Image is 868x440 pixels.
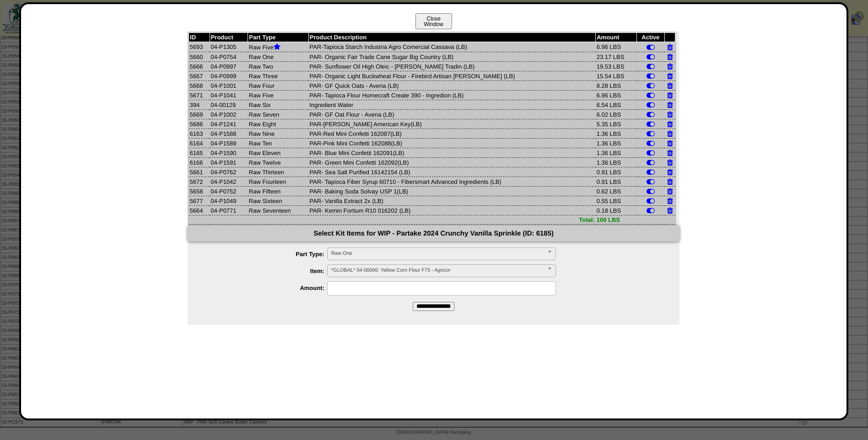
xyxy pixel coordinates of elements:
td: PAR- Tapioca Flour Homecraft Create 390 - Ingredion (LB) [308,91,595,100]
th: Active [636,33,664,42]
label: Part Type: [206,251,327,258]
div: Select Kit Items for WIP - Partake 2024 Crunchy Vanilla Sprinkle (ID: 6185) [188,225,679,241]
td: 04-P1002 [210,110,248,119]
td: 0.55 LBS [596,196,637,206]
td: 04-P1590 [210,148,248,158]
td: 1.36 LBS [596,129,637,139]
td: 394 [189,100,210,110]
td: 5669 [189,110,210,119]
th: Part Type [248,33,309,42]
button: CloseWindow [415,13,452,29]
td: 04-P0754 [210,52,248,62]
td: Total: [189,215,596,225]
td: 5671 [189,91,210,100]
td: PAR-Pink Mini Confetti 162088(LB) [308,139,595,148]
td: 100 LBS [596,215,637,225]
td: 04-P0752 [210,187,248,196]
td: 04-P0997 [210,62,248,71]
td: 6.54 LBS [596,100,637,110]
td: Raw Six [248,100,309,110]
td: PAR- Sunflower Oil High Oleic - [PERSON_NAME] Tradin (LB) [308,62,595,71]
td: 04-P1041 [210,91,248,100]
a: CloseWindow [415,21,453,27]
td: 04-P0771 [210,206,248,215]
th: ID [189,33,210,42]
td: 04-P1049 [210,196,248,206]
td: Raw One [248,52,309,62]
td: 1.36 LBS [596,139,637,148]
td: 5672 [189,177,210,187]
td: PAR- Green Mini Confetti 162092(LB) [308,158,595,167]
td: 6.96 LBS [596,91,637,100]
td: Raw Sixteen [248,196,309,206]
td: PAR- GF Oat Flour - Avena (LB) [308,110,595,119]
td: 5667 [189,71,210,81]
td: Raw Seven [248,110,309,119]
td: 5686 [189,119,210,129]
td: Raw Seventeen [248,206,309,215]
td: 23.17 LBS [596,52,637,62]
td: Raw Eight [248,119,309,129]
th: Amount [596,33,637,42]
td: 5.35 LBS [596,119,637,129]
td: 04-P1241 [210,119,248,129]
label: Item: [206,268,327,274]
td: 19.53 LBS [596,62,637,71]
td: 5666 [189,62,210,71]
td: PAR-Tapioca Starch Industria Agro Comercial Cassava (LB) [308,42,595,52]
td: 5660 [189,52,210,62]
td: 5693 [189,42,210,52]
td: Raw Five [248,42,309,52]
td: PAR- Kemin Fortium R10 016202 (LB) [308,206,595,215]
td: PAR- Organic Fair Trade Cane Sugar Big Country (LB) [308,52,595,62]
td: PAR- Blue Mini Confetti 162091(LB) [308,148,595,158]
td: 04-P1588 [210,129,248,139]
td: PAR-Red Mini Confetti 162087(LB) [308,129,595,139]
td: 0.18 LBS [596,206,637,215]
td: Raw Three [248,71,309,81]
td: 0.62 LBS [596,187,637,196]
td: 04-P1591 [210,158,248,167]
td: 0.91 LBS [596,177,637,187]
span: Raw One [331,248,544,259]
th: Product [210,33,248,42]
td: 5668 [189,81,210,91]
td: PAR-[PERSON_NAME] American Key(LB) [308,119,595,129]
td: Raw Four [248,81,309,91]
td: Raw Ten [248,139,309,148]
td: 0.91 LBS [596,167,637,177]
td: Raw Twelve [248,158,309,167]
td: PAR- Baking Soda Solvay USP 1(LB) [308,187,595,196]
td: PAR- GF Quick Oats - Avena (LB) [308,81,595,91]
td: 04-P1305 [210,42,248,52]
td: 5664 [189,206,210,215]
td: Raw Thirteen [248,167,309,177]
td: PAR- Sea Salt Purified 16142154 (LB) [308,167,595,177]
td: 04-00129 [210,100,248,110]
td: 5677 [189,196,210,206]
td: 04-P0999 [210,71,248,81]
td: 04-P1589 [210,139,248,148]
td: 04-P0762 [210,167,248,177]
td: 6163 [189,129,210,139]
td: Raw Two [248,62,309,71]
td: PAR- Organic Light Buckwheat Flour - Firebird Artisan [PERSON_NAME] (LB) [308,71,595,81]
td: Raw Fourteen [248,177,309,187]
td: 6.96 LBS [596,42,637,52]
span: *GLOBAL* 04-00006: Yellow Corn Flour F75 - Agricor [331,265,544,276]
td: 5661 [189,167,210,177]
td: PAR- Vanilla Extract 2x (LB) [308,196,595,206]
td: Raw Fifteen [248,187,309,196]
th: Product Description [308,33,595,42]
td: 6165 [189,148,210,158]
td: 04-P1042 [210,177,248,187]
td: 04-P1001 [210,81,248,91]
td: Raw Eleven [248,148,309,158]
td: 15.54 LBS [596,71,637,81]
td: 8.28 LBS [596,81,637,91]
td: 1.36 LBS [596,158,637,167]
td: Raw Five [248,91,309,100]
td: 6164 [189,139,210,148]
td: Raw Nine [248,129,309,139]
td: 6166 [189,158,210,167]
